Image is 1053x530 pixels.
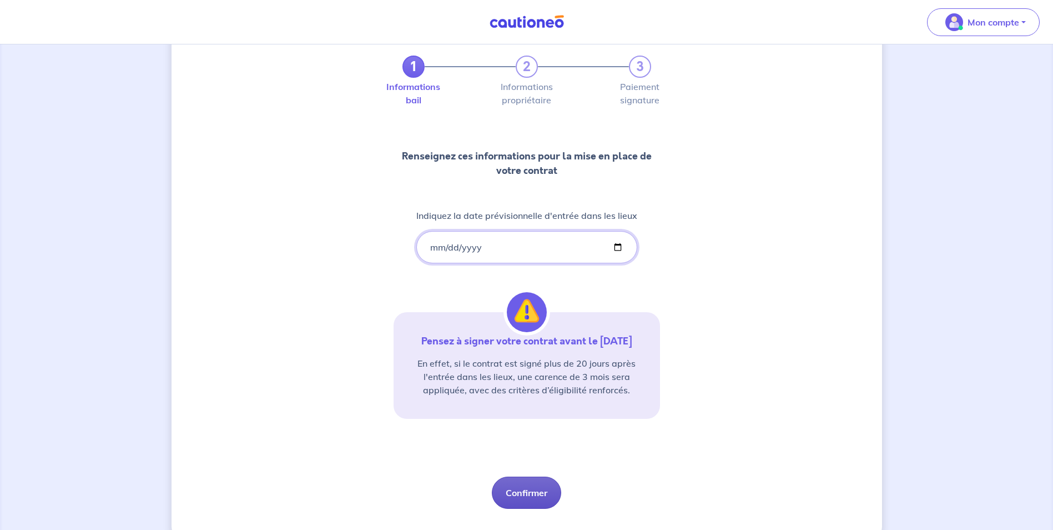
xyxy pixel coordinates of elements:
[516,82,538,104] label: Informations propriétaire
[416,209,637,222] p: Indiquez la date prévisionnelle d'entrée dans les lieux
[507,292,547,332] img: illu_alert.svg
[927,8,1040,36] button: illu_account_valid_menu.svgMon compte
[394,149,660,178] p: Renseignez ces informations pour la mise en place de votre contrat
[629,82,651,104] label: Paiement signature
[402,82,425,104] label: Informations bail
[402,56,425,78] a: 1
[945,13,963,31] img: illu_account_valid_menu.svg
[485,15,568,29] img: Cautioneo
[416,231,637,263] input: lease-signed-date-placeholder
[407,357,647,397] p: En effet, si le contrat est signé plus de 20 jours après l'entrée dans les lieux, une carence de ...
[968,16,1019,29] p: Mon compte
[492,477,561,509] button: Confirmer
[407,334,647,348] p: Pensez à signer votre contrat avant le [DATE]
